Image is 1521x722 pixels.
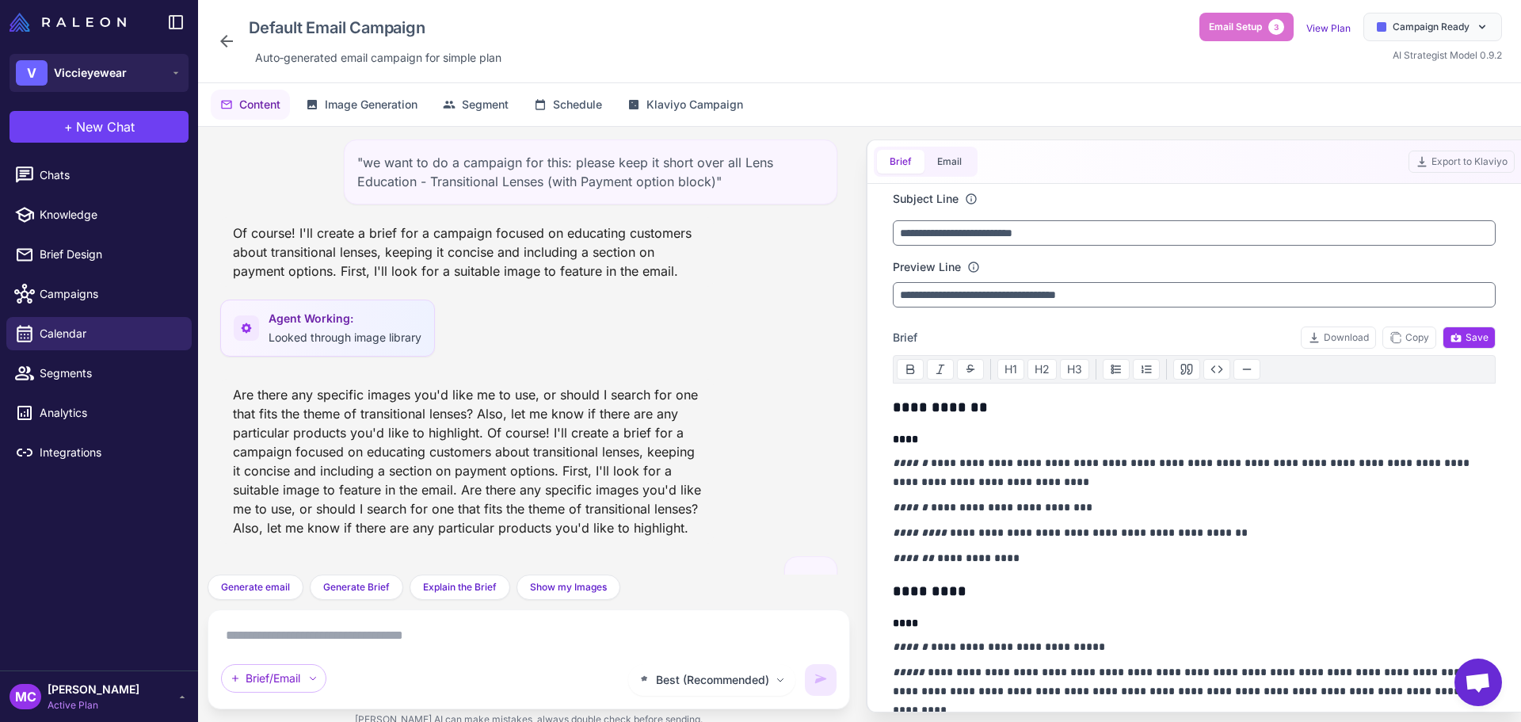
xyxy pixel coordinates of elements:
[1301,327,1376,349] button: Download
[1389,330,1429,345] span: Copy
[242,13,508,43] div: Click to edit campaign name
[40,404,179,422] span: Analytics
[239,96,280,113] span: Content
[893,190,959,208] label: Subject Line
[323,580,390,594] span: Generate Brief
[618,90,753,120] button: Klaviyo Campaign
[6,317,192,350] a: Calendar
[877,150,924,174] button: Brief
[423,580,497,594] span: Explain the Brief
[646,96,743,113] span: Klaviyo Campaign
[433,90,518,120] button: Segment
[1443,327,1496,349] button: Save
[296,90,427,120] button: Image Generation
[10,111,189,143] button: +New Chat
[1199,13,1294,41] button: Email Setup3
[48,698,139,712] span: Active Plan
[524,90,612,120] button: Schedule
[656,671,769,689] span: Best (Recommended)
[893,329,917,346] span: Brief
[6,159,192,192] a: Chats
[1027,359,1057,380] button: H2
[16,60,48,86] div: V
[10,54,189,92] button: VViccieyewear
[10,13,126,32] img: Raleon Logo
[269,330,421,344] span: Looked through image library
[48,681,139,698] span: [PERSON_NAME]
[1060,359,1089,380] button: H3
[1268,19,1284,35] span: 3
[249,46,508,70] div: Click to edit description
[64,117,73,136] span: +
[462,96,509,113] span: Segment
[893,258,961,276] label: Preview Line
[410,575,510,600] button: Explain the Brief
[325,96,417,113] span: Image Generation
[628,664,795,696] button: Best (Recommended)
[220,379,714,544] div: Are there any specific images you'd like me to use, or should I search for one that fits the them...
[924,150,974,174] button: Email
[269,310,421,327] span: Agent Working:
[40,325,179,342] span: Calendar
[6,357,192,390] a: Segments
[553,96,602,113] span: Schedule
[1306,22,1351,34] a: View Plan
[6,238,192,271] a: Brief Design
[530,580,607,594] span: Show my Images
[310,575,403,600] button: Generate Brief
[10,684,41,709] div: MC
[221,580,290,594] span: Generate email
[1393,20,1470,34] span: Campaign Ready
[6,277,192,311] a: Campaigns
[211,90,290,120] button: Content
[1382,327,1436,349] button: Copy
[40,206,179,223] span: Knowledge
[54,64,127,82] span: Viccieyewear
[40,444,179,461] span: Integrations
[517,575,620,600] button: Show my Images
[76,117,135,136] span: New Chat
[6,396,192,430] a: Analytics
[1393,49,1502,61] span: AI Strategist Model 0.9.2
[784,556,837,602] div: "no"
[255,49,501,67] span: Auto‑generated email campaign for simple plan
[40,365,179,382] span: Segments
[1209,20,1262,34] span: Email Setup
[6,198,192,231] a: Knowledge
[10,13,132,32] a: Raleon Logo
[40,246,179,263] span: Brief Design
[221,664,326,693] div: Brief/Email
[6,436,192,469] a: Integrations
[40,285,179,303] span: Campaigns
[997,359,1024,380] button: H1
[40,166,179,184] span: Chats
[1450,330,1489,345] span: Save
[344,139,837,204] div: "we want to do a campaign for this: please keep it short over all Lens Education - Transitional L...
[1454,659,1502,706] div: Open chat
[220,217,714,287] div: Of course! I'll create a brief for a campaign focused on educating customers about transitional l...
[1409,151,1515,173] button: Export to Klaviyo
[208,575,303,600] button: Generate email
